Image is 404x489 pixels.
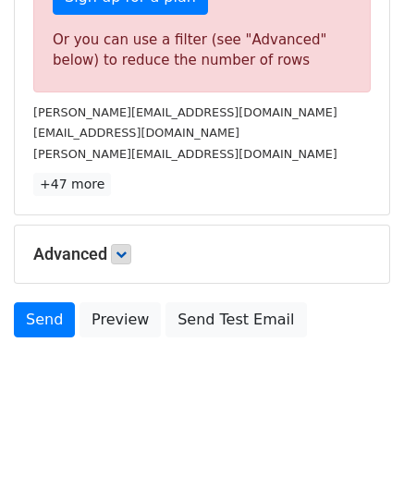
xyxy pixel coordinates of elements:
[33,105,337,119] small: [PERSON_NAME][EMAIL_ADDRESS][DOMAIN_NAME]
[312,400,404,489] iframe: Chat Widget
[14,302,75,337] a: Send
[80,302,161,337] a: Preview
[165,302,306,337] a: Send Test Email
[33,147,337,161] small: [PERSON_NAME][EMAIL_ADDRESS][DOMAIN_NAME]
[33,173,111,196] a: +47 more
[33,126,239,140] small: [EMAIL_ADDRESS][DOMAIN_NAME]
[53,30,351,71] div: Or you can use a filter (see "Advanced" below) to reduce the number of rows
[33,244,371,264] h5: Advanced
